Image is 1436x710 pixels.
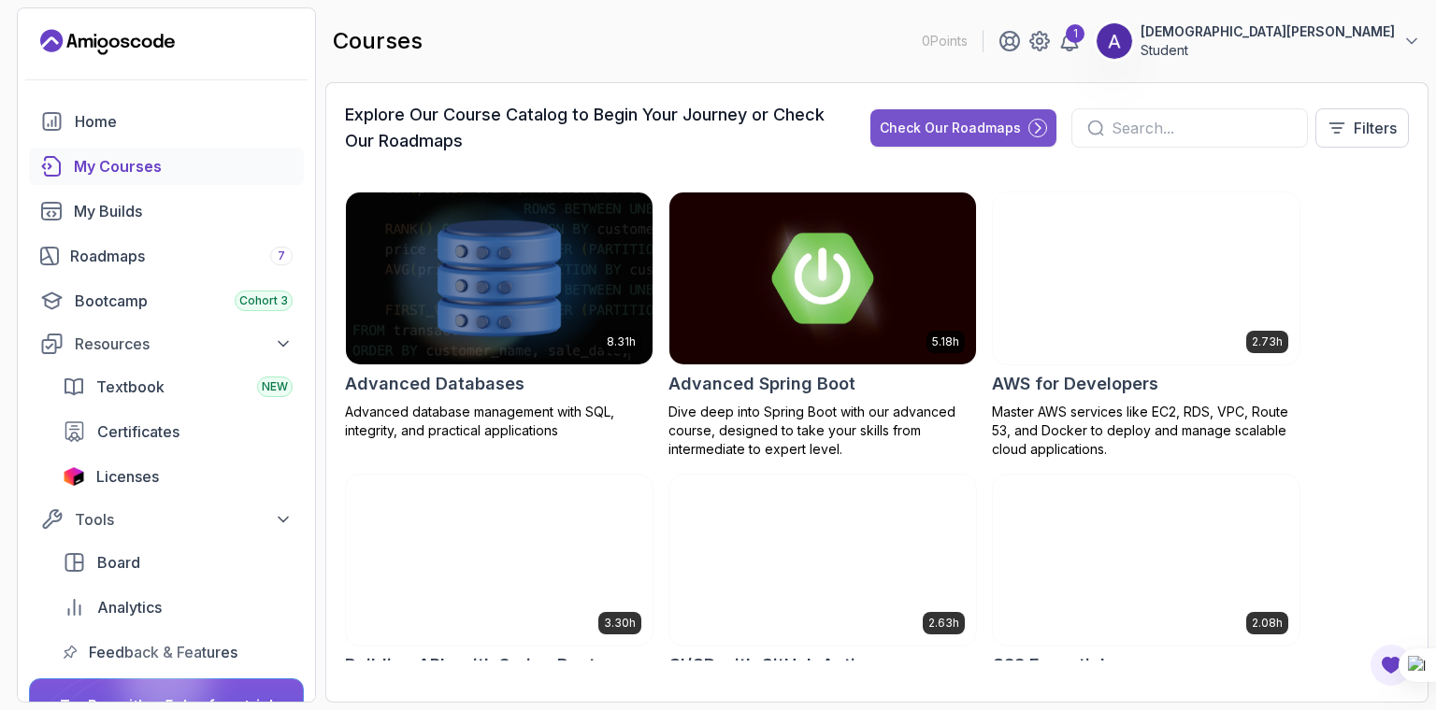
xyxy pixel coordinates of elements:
[1252,334,1283,349] p: 2.73h
[262,379,288,394] span: NEW
[74,200,293,222] div: My Builds
[239,293,288,308] span: Cohort 3
[922,32,968,50] p: 0 Points
[932,334,959,349] p: 5.18h
[75,110,293,133] div: Home
[51,458,304,495] a: licenses
[992,403,1300,459] p: Master AWS services like EC2, RDS, VPC, Route 53, and Docker to deploy and manage scalable cloud ...
[669,192,976,364] img: Advanced Spring Boot card
[51,413,304,450] a: certificates
[668,192,977,459] a: Advanced Spring Boot card5.18hAdvanced Spring BootDive deep into Spring Boot with our advanced co...
[1112,117,1292,139] input: Search...
[1252,616,1283,631] p: 2.08h
[669,475,976,646] img: CI/CD with GitHub Actions card
[89,641,237,663] span: Feedback & Features
[345,102,837,154] h3: Explore Our Course Catalog to Begin Your Journey or Check Our Roadmaps
[668,403,977,459] p: Dive deep into Spring Boot with our advanced course, designed to take your skills from intermedia...
[1369,643,1414,688] button: Open Feedback Button
[668,652,885,678] h2: CI/CD with GitHub Actions
[345,192,653,440] a: Advanced Databases card8.31hAdvanced DatabasesAdvanced database management with SQL, integrity, a...
[993,192,1300,364] img: AWS for Developers card
[1058,30,1081,52] a: 1
[870,109,1056,147] button: Check Our Roadmaps
[51,633,304,671] a: feedback
[75,290,293,312] div: Bootcamp
[1096,22,1421,60] button: user profile image[DEMOGRAPHIC_DATA][PERSON_NAME]Student
[29,192,304,230] a: builds
[70,245,293,267] div: Roadmaps
[1315,108,1409,148] button: Filters
[29,237,304,275] a: roadmaps
[993,475,1300,646] img: CSS Essentials card
[604,616,636,631] p: 3.30h
[63,467,85,486] img: jetbrains icon
[345,652,596,678] h2: Building APIs with Spring Boot
[97,596,162,618] span: Analytics
[1141,41,1395,60] p: Student
[992,652,1114,678] h2: CSS Essentials
[75,508,293,531] div: Tools
[29,503,304,536] button: Tools
[333,26,423,56] h2: courses
[51,589,304,626] a: analytics
[29,282,304,319] a: bootcamp
[607,334,636,349] p: 8.31h
[29,148,304,185] a: courses
[1066,24,1084,43] div: 1
[346,475,653,646] img: Building APIs with Spring Boot card
[345,403,653,440] p: Advanced database management with SQL, integrity, and practical applications
[75,333,293,355] div: Resources
[51,544,304,581] a: board
[345,371,524,397] h2: Advanced Databases
[51,368,304,405] a: textbook
[96,376,165,398] span: Textbook
[1097,23,1132,59] img: user profile image
[1354,117,1397,139] p: Filters
[96,465,159,488] span: Licenses
[97,420,179,443] span: Certificates
[346,192,653,364] img: Advanced Databases card
[40,27,175,57] a: Landing page
[668,371,855,397] h2: Advanced Spring Boot
[880,119,1021,137] div: Check Our Roadmaps
[97,551,140,574] span: Board
[29,103,304,140] a: home
[928,616,959,631] p: 2.63h
[992,371,1158,397] h2: AWS for Developers
[1141,22,1395,41] p: [DEMOGRAPHIC_DATA][PERSON_NAME]
[29,327,304,361] button: Resources
[992,192,1300,459] a: AWS for Developers card2.73hAWS for DevelopersMaster AWS services like EC2, RDS, VPC, Route 53, a...
[278,248,285,263] span: 7
[74,155,293,177] div: My Courses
